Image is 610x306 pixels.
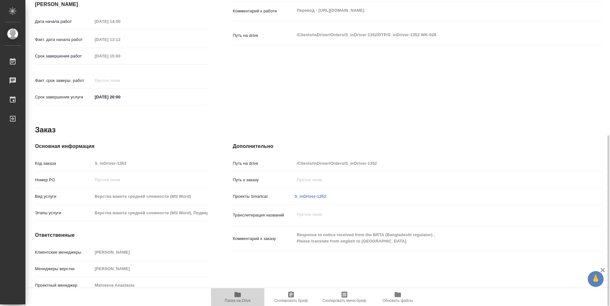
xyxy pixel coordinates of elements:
[35,249,92,256] p: Клиентские менеджеры
[233,212,295,218] p: Транслитерация названий
[92,159,207,168] input: Пустое поле
[92,76,148,85] input: Пустое поле
[588,271,604,287] button: 🙏
[92,281,207,290] input: Пустое поле
[233,8,295,14] p: Комментарий к работе
[92,175,207,184] input: Пустое поле
[295,159,572,168] input: Пустое поле
[318,288,371,306] button: Скопировать мини-бриф
[35,53,92,59] p: Срок завершения работ
[35,18,92,25] p: Дата начала работ
[35,177,92,183] p: Номер РО
[233,143,603,150] h4: Дополнительно
[35,282,92,289] p: Проектный менеджер
[35,193,92,200] p: Вид услуги
[590,272,601,286] span: 🙏
[233,236,295,242] p: Комментарий к заказу
[35,37,92,43] p: Факт. дата начала работ
[35,94,92,100] p: Срок завершения услуги
[35,210,92,216] p: Этапы услуги
[35,1,207,8] h4: [PERSON_NAME]
[92,208,207,217] input: Пустое поле
[264,288,318,306] button: Скопировать бриф
[295,175,572,184] input: Пустое поле
[295,194,326,199] a: S_inDriver-1352
[233,32,295,39] p: Путь на drive
[35,266,92,272] p: Менеджеры верстки
[295,30,572,40] textarea: /Clients/inDriver/Orders/S_inDriver-1352/DTP/S_inDriver-1352-WK-028
[92,248,207,257] input: Пустое поле
[35,231,207,239] h4: Ответственные
[233,177,295,183] p: Путь к заказу
[274,298,308,303] span: Скопировать бриф
[92,92,148,102] input: ✎ Введи что-нибудь
[92,17,148,26] input: Пустое поле
[92,35,148,44] input: Пустое поле
[92,51,148,61] input: Пустое поле
[225,298,251,303] span: Папка на Drive
[35,125,56,135] h2: Заказ
[211,288,264,306] button: Папка на Drive
[295,229,572,247] textarea: Response to notice received from the BRTA (Bangladeshi regulator) . Please translate from english...
[35,160,92,167] p: Код заказа
[233,193,295,200] p: Проекты Smartcat
[383,298,413,303] span: Обновить файлы
[233,160,295,167] p: Путь на drive
[295,5,572,16] textarea: Перевод - [URL][DOMAIN_NAME]
[35,77,92,84] p: Факт. срок заверш. работ
[322,298,366,303] span: Скопировать мини-бриф
[92,264,207,273] input: Пустое поле
[92,192,207,201] input: Пустое поле
[35,143,207,150] h4: Основная информация
[371,288,424,306] button: Обновить файлы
